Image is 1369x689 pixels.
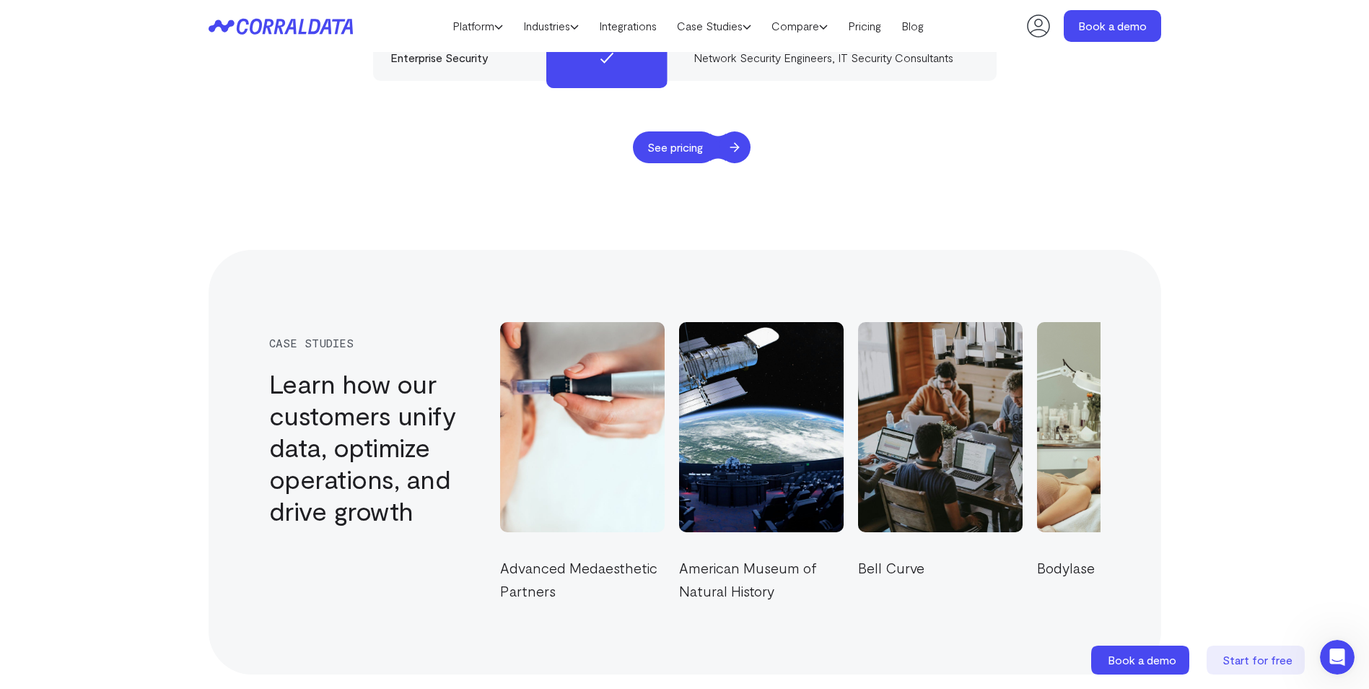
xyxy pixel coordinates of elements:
[269,337,476,350] div: case studies
[761,15,838,37] a: Compare
[1033,556,1197,579] p: Bodylase
[633,131,717,163] span: See pricing
[589,15,667,37] a: Integrations
[694,49,979,66] div: Network Security Engineers, IT Security Consultants
[1108,653,1176,667] span: Book a demo
[1064,10,1161,42] a: Book a demo
[1091,646,1192,675] a: Book a demo
[442,15,513,37] a: Platform
[675,556,839,602] p: American Museum of Natural History
[269,368,476,526] h3: Learn how our customers unify data, optimize operations, and drive growth
[838,15,891,37] a: Pricing
[390,49,676,66] div: Enterprise Security
[633,131,749,163] a: See pricing
[496,556,660,602] p: Advanced Medaesthetic Partners
[854,556,1018,579] p: Bell Curve
[667,15,761,37] a: Case Studies
[891,15,934,37] a: Blog
[1207,646,1308,675] a: Start for free
[1223,653,1293,667] span: Start for free
[1320,640,1355,675] iframe: Intercom live chat
[513,15,589,37] a: Industries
